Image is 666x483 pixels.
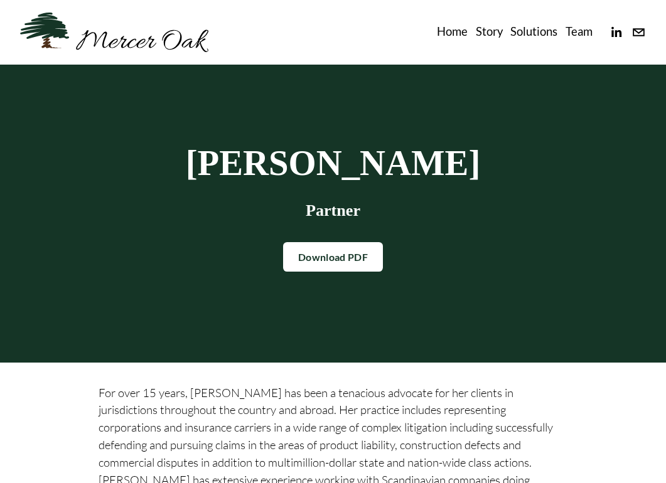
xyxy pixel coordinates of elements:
[510,23,557,43] a: Solutions
[437,23,468,43] a: Home
[99,201,568,220] h3: Partner
[609,25,623,40] a: linkedin-unauth
[566,23,593,43] a: Team
[99,144,568,181] h1: [PERSON_NAME]
[476,23,503,43] a: Story
[631,25,646,40] a: info@merceroaklaw.com
[283,242,383,272] a: Download PDF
